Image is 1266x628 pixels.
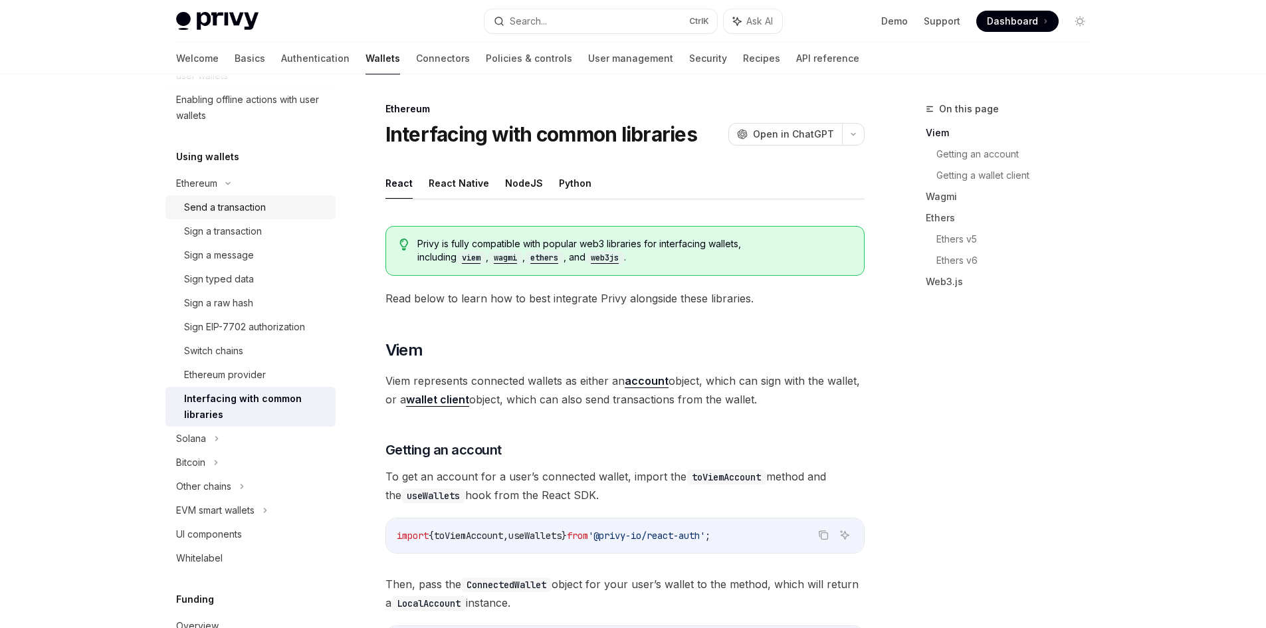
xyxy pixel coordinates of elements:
a: Support [924,15,960,28]
span: Ctrl K [689,16,709,27]
div: Send a transaction [184,199,266,215]
div: Ethereum provider [184,367,266,383]
strong: account [625,374,669,387]
a: Welcome [176,43,219,74]
div: Bitcoin [176,455,205,471]
a: Viem [926,122,1101,144]
a: Send a transaction [165,195,336,219]
div: Sign a raw hash [184,295,253,311]
a: Getting an account [936,144,1101,165]
button: Ask AI [836,526,853,544]
span: Ask AI [746,15,773,28]
a: viem [457,251,486,262]
a: Enabling offline actions with user wallets [165,88,336,128]
h5: Funding [176,591,214,607]
span: Viem [385,340,423,361]
a: Security [689,43,727,74]
div: EVM smart wallets [176,502,255,518]
button: Open in ChatGPT [728,123,842,146]
a: account [625,374,669,388]
a: Sign EIP-7702 authorization [165,315,336,339]
img: light logo [176,12,259,31]
div: Sign typed data [184,271,254,287]
div: Enabling offline actions with user wallets [176,92,328,124]
a: Demo [881,15,908,28]
code: viem [457,251,486,264]
button: Copy the contents from the code block [815,526,832,544]
a: Policies & controls [486,43,572,74]
a: Ethereum provider [165,363,336,387]
button: Search...CtrlK [484,9,717,33]
div: Sign EIP-7702 authorization [184,319,305,335]
strong: wallet client [406,393,469,406]
code: ConnectedWallet [461,577,552,592]
code: toViemAccount [686,470,766,484]
button: Ask AI [724,9,782,33]
span: } [562,530,567,542]
div: Switch chains [184,343,243,359]
code: ethers [525,251,564,264]
a: User management [588,43,673,74]
span: { [429,530,434,542]
span: To get an account for a user’s connected wallet, import the method and the hook from the React SDK. [385,467,865,504]
a: Whitelabel [165,546,336,570]
button: Python [559,167,591,199]
code: LocalAccount [391,596,466,611]
div: Other chains [176,478,231,494]
div: Interfacing with common libraries [184,391,328,423]
span: Read below to learn how to best integrate Privy alongside these libraries. [385,289,865,308]
h5: Using wallets [176,149,239,165]
a: wallet client [406,393,469,407]
span: Viem represents connected wallets as either an object, which can sign with the wallet, or a objec... [385,371,865,409]
a: web3js [585,251,624,262]
span: Then, pass the object for your user’s wallet to the method, which will return a instance. [385,575,865,612]
span: '@privy-io/react-auth' [588,530,705,542]
span: Getting an account [385,441,502,459]
svg: Tip [399,239,409,251]
a: Authentication [281,43,350,74]
code: wagmi [488,251,522,264]
a: API reference [796,43,859,74]
span: Privy is fully compatible with popular web3 libraries for interfacing wallets, including , , , and . [417,237,850,264]
a: ethers [525,251,564,262]
code: useWallets [401,488,465,503]
div: UI components [176,526,242,542]
a: Dashboard [976,11,1059,32]
a: Sign typed data [165,267,336,291]
button: NodeJS [505,167,543,199]
span: toViemAccount [434,530,503,542]
span: import [397,530,429,542]
span: useWallets [508,530,562,542]
a: Sign a transaction [165,219,336,243]
a: Getting a wallet client [936,165,1101,186]
a: UI components [165,522,336,546]
div: Search... [510,13,547,29]
span: , [503,530,508,542]
div: Solana [176,431,206,447]
a: Basics [235,43,265,74]
h1: Interfacing with common libraries [385,122,697,146]
button: React Native [429,167,489,199]
a: Ethers [926,207,1101,229]
div: Sign a transaction [184,223,262,239]
button: Toggle dark mode [1069,11,1091,32]
div: Ethereum [385,102,865,116]
span: On this page [939,101,999,117]
button: React [385,167,413,199]
div: Sign a message [184,247,254,263]
a: Web3.js [926,271,1101,292]
a: Connectors [416,43,470,74]
a: Recipes [743,43,780,74]
a: Wallets [366,43,400,74]
code: web3js [585,251,624,264]
a: Ethers v6 [936,250,1101,271]
span: Dashboard [987,15,1038,28]
a: Wagmi [926,186,1101,207]
span: ; [705,530,710,542]
a: wagmi [488,251,522,262]
div: Ethereum [176,175,217,191]
div: Whitelabel [176,550,223,566]
span: Open in ChatGPT [753,128,834,141]
a: Interfacing with common libraries [165,387,336,427]
a: Switch chains [165,339,336,363]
